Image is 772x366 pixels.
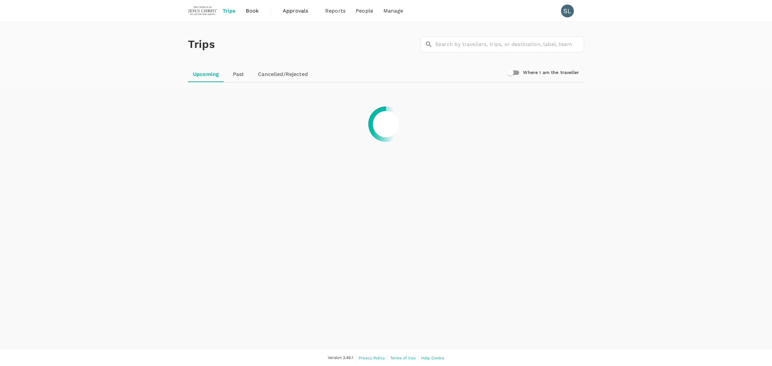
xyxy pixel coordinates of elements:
[561,5,574,17] div: SL
[188,22,215,67] h1: Trips
[390,354,416,361] a: Terms of Use
[390,356,416,360] span: Terms of Use
[359,354,385,361] a: Privacy Policy
[359,356,385,360] span: Privacy Policy
[383,7,403,15] span: Manage
[223,7,236,15] span: Trips
[421,354,445,361] a: Help Centre
[325,7,345,15] span: Reports
[283,7,315,15] span: Approvals
[246,7,259,15] span: Book
[435,36,584,52] input: Search by travellers, trips, or destination, label, team
[188,67,224,82] a: Upcoming
[328,355,353,361] span: Version 3.49.1
[421,356,445,360] span: Help Centre
[523,69,579,76] h6: Where I am the traveller
[356,7,373,15] span: People
[224,67,253,82] a: Past
[253,67,313,82] a: Cancelled/Rejected
[188,4,217,18] img: The Malaysian Church of Jesus Christ of Latter-day Saints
